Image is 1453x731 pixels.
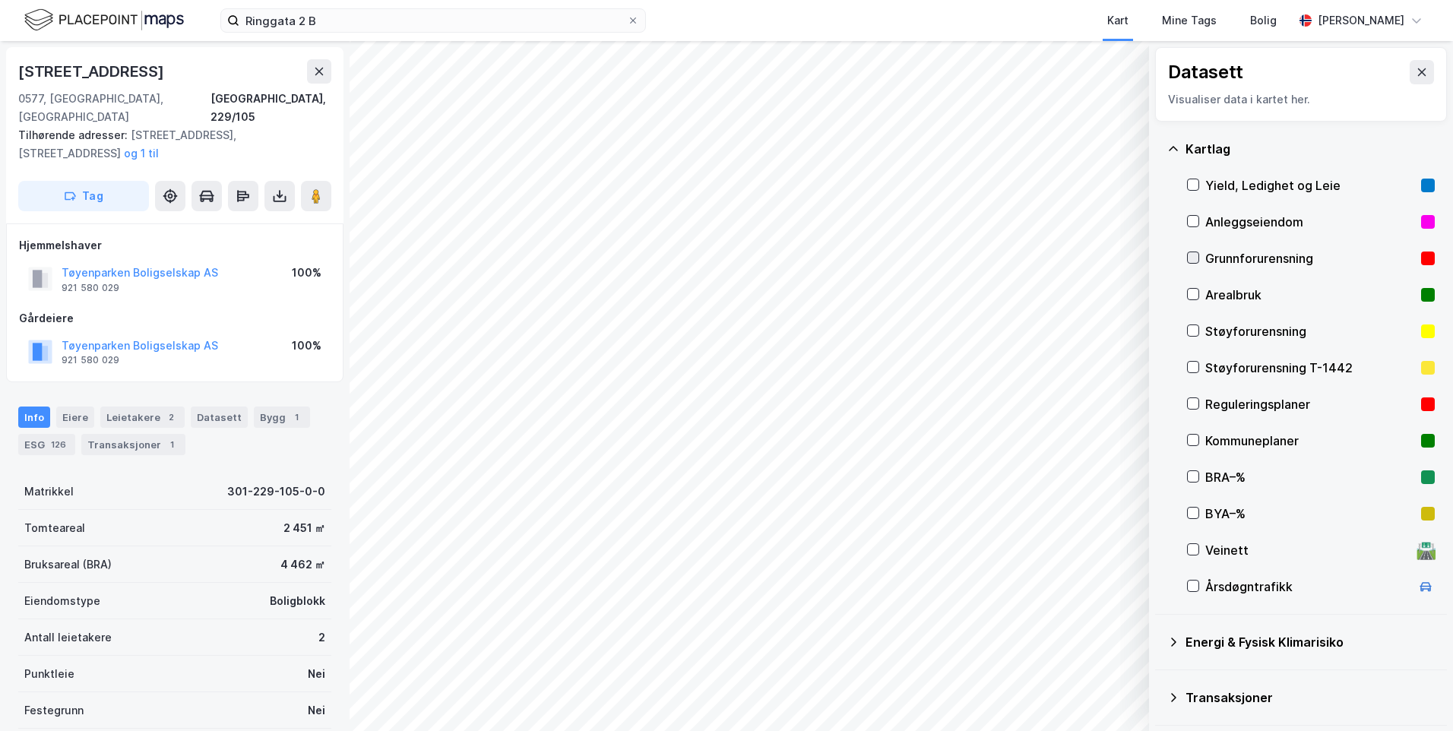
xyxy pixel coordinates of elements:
div: Veinett [1205,541,1410,559]
div: 100% [292,264,321,282]
div: [GEOGRAPHIC_DATA], 229/105 [211,90,331,126]
div: Eiendomstype [24,592,100,610]
div: Gårdeiere [19,309,331,328]
div: Boligblokk [270,592,325,610]
div: Årsdøgntrafikk [1205,578,1410,596]
div: Datasett [191,407,248,428]
div: 2 451 ㎡ [283,519,325,537]
div: Støyforurensning T-1442 [1205,359,1415,377]
div: Bygg [254,407,310,428]
div: BYA–% [1205,505,1415,523]
div: Yield, Ledighet og Leie [1205,176,1415,195]
div: Festegrunn [24,701,84,720]
div: Bolig [1250,11,1277,30]
div: Datasett [1168,60,1243,84]
span: Tilhørende adresser: [18,128,131,141]
div: Mine Tags [1162,11,1217,30]
div: 4 462 ㎡ [280,555,325,574]
div: 921 580 029 [62,282,119,294]
img: logo.f888ab2527a4732fd821a326f86c7f29.svg [24,7,184,33]
div: Arealbruk [1205,286,1415,304]
div: Energi & Fysisk Klimarisiko [1186,633,1435,651]
div: 921 580 029 [62,354,119,366]
div: Hjemmelshaver [19,236,331,255]
div: Kartlag [1186,140,1435,158]
div: Matrikkel [24,483,74,501]
div: Støyforurensning [1205,322,1415,340]
div: 2 [318,628,325,647]
div: Anleggseiendom [1205,213,1415,231]
div: Nei [308,665,325,683]
div: Tomteareal [24,519,85,537]
div: Visualiser data i kartet her. [1168,90,1434,109]
div: [PERSON_NAME] [1318,11,1404,30]
div: Bruksareal (BRA) [24,555,112,574]
div: 0577, [GEOGRAPHIC_DATA], [GEOGRAPHIC_DATA] [18,90,211,126]
div: [STREET_ADDRESS], [STREET_ADDRESS] [18,126,319,163]
div: Punktleie [24,665,74,683]
button: Tag [18,181,149,211]
div: 126 [48,437,69,452]
div: 301-229-105-0-0 [227,483,325,501]
div: 2 [163,410,179,425]
div: 🛣️ [1416,540,1436,560]
div: 100% [292,337,321,355]
input: Søk på adresse, matrikkel, gårdeiere, leietakere eller personer [239,9,627,32]
iframe: Chat Widget [1377,658,1453,731]
div: Eiere [56,407,94,428]
div: Kart [1107,11,1129,30]
div: 1 [164,437,179,452]
div: ESG [18,434,75,455]
div: Transaksjoner [81,434,185,455]
div: Info [18,407,50,428]
div: Antall leietakere [24,628,112,647]
div: Grunnforurensning [1205,249,1415,267]
div: Transaksjoner [1186,688,1435,707]
div: 1 [289,410,304,425]
div: Reguleringsplaner [1205,395,1415,413]
div: Leietakere [100,407,185,428]
div: Kommuneplaner [1205,432,1415,450]
div: [STREET_ADDRESS] [18,59,167,84]
div: Nei [308,701,325,720]
div: BRA–% [1205,468,1415,486]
